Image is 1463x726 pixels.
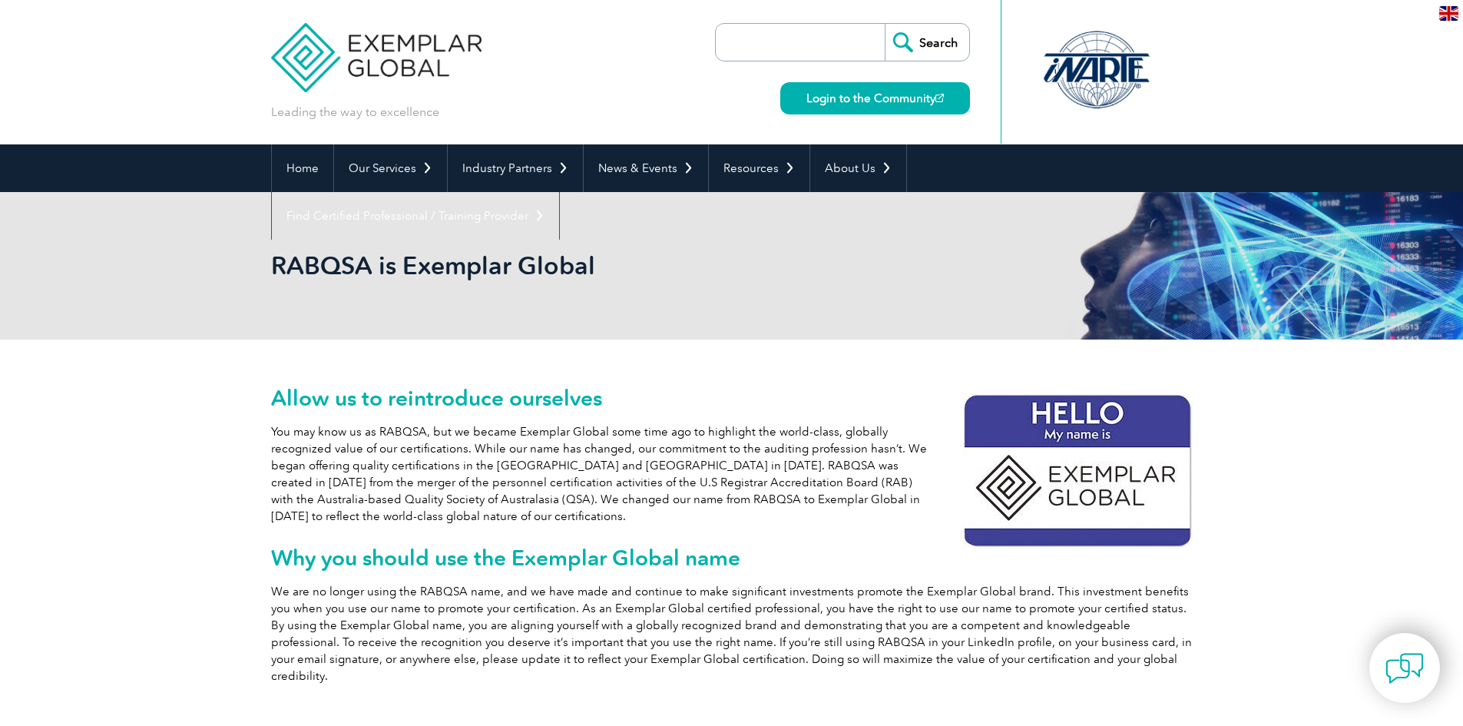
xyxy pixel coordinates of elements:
[271,254,916,278] h2: RABQSA is Exemplar Global
[709,144,809,192] a: Resources
[1439,6,1458,21] img: en
[271,583,1193,685] p: We are no longer using the RABQSA name, and we have made and continue to make significant investm...
[272,192,559,240] a: Find Certified Professional / Training Provider
[584,144,708,192] a: News & Events
[334,144,447,192] a: Our Services
[448,144,583,192] a: Industry Partners
[271,104,439,121] p: Leading the way to excellence
[885,24,969,61] input: Search
[271,423,1193,525] p: You may know us as RABQSA, but we became Exemplar Global some time ago to highlight the world-cla...
[935,94,944,102] img: open_square.png
[810,144,906,192] a: About Us
[271,545,1193,570] h2: Why you should use the Exemplar Global name
[272,144,333,192] a: Home
[1385,649,1424,688] img: contact-chat.png
[780,82,970,114] a: Login to the Community
[271,386,1193,410] h2: Allow us to reintroduce ourselves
